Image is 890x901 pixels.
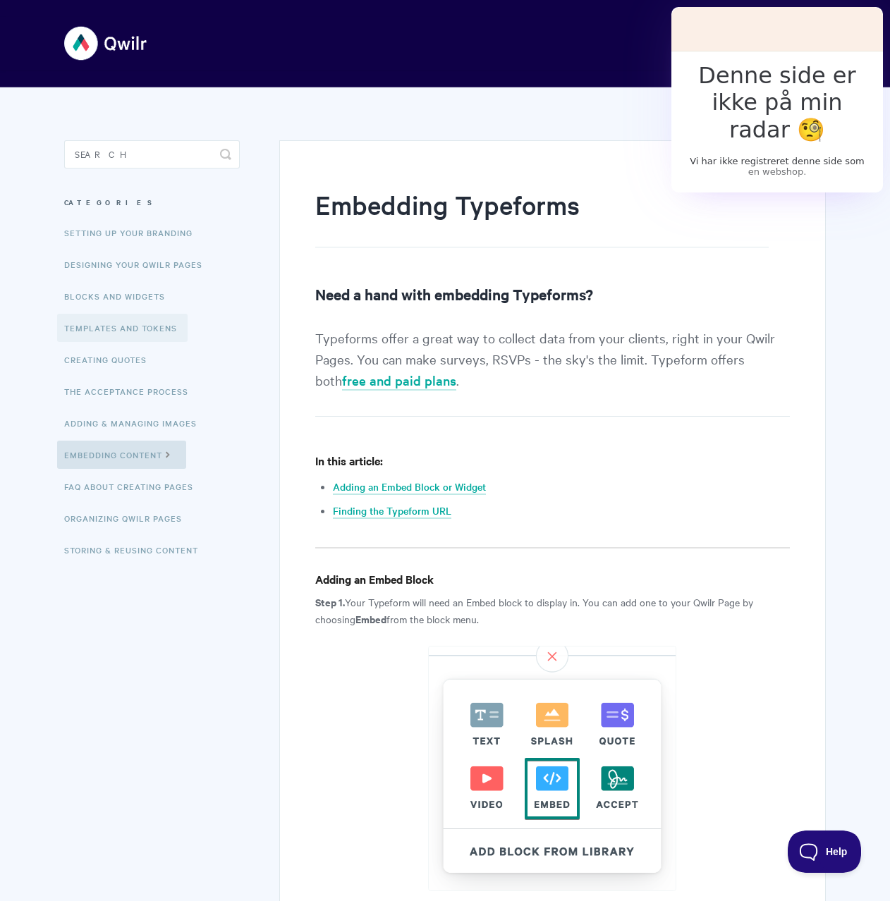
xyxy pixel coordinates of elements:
[64,282,176,310] a: Blocks and Widgets
[57,314,188,342] a: Templates and Tokens
[788,830,862,873] iframe: Toggle Customer Support
[333,503,451,519] a: Finding the Typeform URL
[64,504,193,532] a: Organizing Qwilr Pages
[64,345,157,374] a: Creating Quotes
[57,441,186,469] a: Embedding Content
[64,250,213,278] a: Designing Your Qwilr Pages
[64,190,240,215] h3: Categories
[64,17,148,70] img: Qwilr Help Center
[64,219,203,247] a: Setting up your Branding
[315,570,790,588] h4: Adding an Embed Block
[64,472,204,501] a: FAQ About Creating Pages
[64,536,209,564] a: Storing & Reusing Content
[315,594,790,627] p: Your Typeform will need an Embed block to display in. You can add one to your Qwilr Page by choos...
[64,140,240,168] input: Search
[315,594,345,609] strong: Step 1.
[333,479,486,495] a: Adding an Embed Block or Widget
[687,156,868,177] p: Vi har ikke registreret denne side som en webshop.
[315,283,790,305] h2: Need a hand with embedding Typeforms?
[315,452,790,470] h4: In this article:
[315,187,769,247] h1: Embedding Typeforms
[355,611,386,626] strong: Embed
[342,372,456,391] a: free and paid plans
[687,62,868,143] h2: Denne side er ikke på min radar 🧐
[64,409,207,437] a: Adding & Managing Images
[315,327,790,417] p: Typeforms offer a great way to collect data from your clients, right in your Qwilr Pages. You can...
[64,377,199,405] a: The Acceptance Process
